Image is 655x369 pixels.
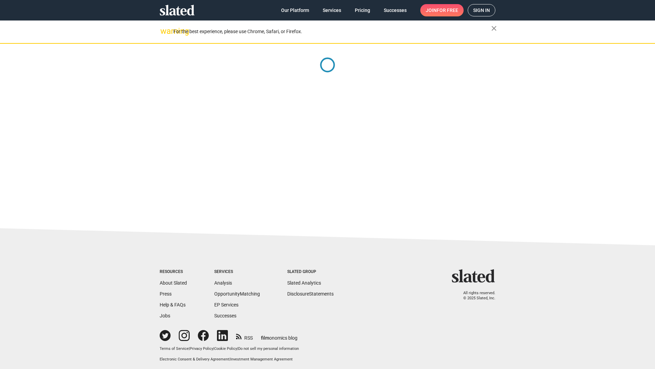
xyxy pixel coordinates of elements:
[261,335,269,341] span: film
[160,291,172,297] a: Press
[238,346,299,352] button: Do not sell my personal information
[349,4,376,16] a: Pricing
[437,4,458,16] span: for free
[173,27,491,36] div: For the best experience, please use Chrome, Safari, or Firefox.
[214,346,237,351] a: Cookie Policy
[355,4,370,16] span: Pricing
[229,357,230,361] span: |
[190,346,213,351] a: Privacy Policy
[160,346,189,351] a: Terms of Service
[214,313,236,318] a: Successes
[261,329,297,341] a: filmonomics blog
[160,302,186,307] a: Help & FAQs
[160,357,229,361] a: Electronic Consent & Delivery Agreement
[214,302,238,307] a: EP Services
[160,269,187,275] div: Resources
[160,280,187,286] a: About Slated
[287,291,334,297] a: DisclosureStatements
[276,4,315,16] a: Our Platform
[420,4,464,16] a: Joinfor free
[214,291,260,297] a: OpportunityMatching
[317,4,347,16] a: Services
[213,346,214,351] span: |
[378,4,412,16] a: Successes
[230,357,293,361] a: Investment Management Agreement
[281,4,309,16] span: Our Platform
[189,346,190,351] span: |
[468,4,495,16] a: Sign in
[287,280,321,286] a: Slated Analytics
[426,4,458,16] span: Join
[490,24,498,32] mat-icon: close
[384,4,407,16] span: Successes
[287,269,334,275] div: Slated Group
[160,27,169,35] mat-icon: warning
[214,269,260,275] div: Services
[473,4,490,16] span: Sign in
[214,280,232,286] a: Analysis
[160,313,170,318] a: Jobs
[236,331,253,341] a: RSS
[323,4,341,16] span: Services
[456,291,495,301] p: All rights reserved. © 2025 Slated, Inc.
[237,346,238,351] span: |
